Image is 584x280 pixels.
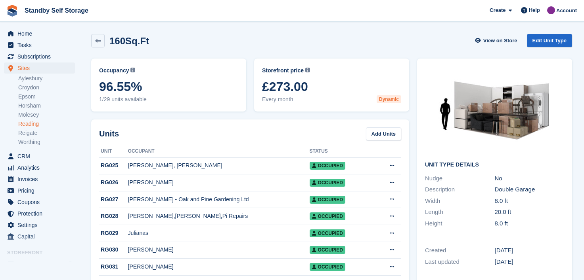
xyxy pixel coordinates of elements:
[18,102,75,110] a: Horsham
[305,68,310,72] img: icon-info-grey-7440780725fd019a000dd9b08b2336e03edf1995a4989e88bcd33f0948082b44.svg
[128,229,310,237] div: Julianas
[4,219,75,231] a: menu
[4,259,75,270] a: menu
[6,5,18,17] img: stora-icon-8386f47178a22dfd0bd8f6a31ec36ba5ce8667c1dd55bd0f319d3a0aa187defe.svg
[4,40,75,51] a: menu
[128,161,310,170] div: [PERSON_NAME], [PERSON_NAME]
[556,7,577,15] span: Account
[377,95,401,103] div: Dynamic
[310,162,345,170] span: Occupied
[425,208,495,217] div: Length
[17,208,65,219] span: Protection
[18,93,75,100] a: Epsom
[425,197,495,206] div: Width
[21,4,92,17] a: Standby Self Storage
[128,212,310,220] div: [PERSON_NAME],[PERSON_NAME],Pi Repairs
[17,259,65,270] span: Booking Portal
[495,208,565,217] div: 20.0 ft
[99,145,128,158] th: Unit
[425,185,495,194] div: Description
[425,174,495,183] div: Nudge
[495,197,565,206] div: 8.0 ft
[4,162,75,173] a: menu
[547,6,555,14] img: Sue Ford
[17,62,65,74] span: Sites
[310,229,345,237] span: Occupied
[4,231,75,242] a: menu
[99,95,238,104] span: 1/29 units available
[474,34,521,47] a: View on Store
[529,6,540,14] span: Help
[425,246,495,255] div: Created
[99,229,128,237] div: RG029
[17,197,65,208] span: Coupons
[128,246,310,254] div: [PERSON_NAME]
[495,174,565,183] div: No
[527,34,572,47] a: Edit Unit Type
[425,219,495,228] div: Height
[18,75,75,82] a: Aylesbury
[18,84,75,91] a: Croydon
[483,37,517,45] span: View on Store
[4,51,75,62] a: menu
[128,263,310,271] div: [PERSON_NAME]
[99,128,119,140] h2: Units
[4,208,75,219] a: menu
[99,246,128,254] div: RG030
[262,79,401,94] span: £273.00
[17,162,65,173] span: Analytics
[99,195,128,204] div: RG027
[130,68,135,72] img: icon-info-grey-7440780725fd019a000dd9b08b2336e03edf1995a4989e88bcd33f0948082b44.svg
[18,138,75,146] a: Worthing
[310,246,345,254] span: Occupied
[4,151,75,162] a: menu
[109,36,149,46] h2: 160Sq.Ft
[490,6,505,14] span: Create
[262,95,401,104] span: Every month
[310,196,345,204] span: Occupied
[99,178,128,187] div: RG026
[99,263,128,271] div: RG031
[65,259,75,269] a: Preview store
[7,249,79,257] span: Storefront
[495,246,565,255] div: [DATE]
[17,40,65,51] span: Tasks
[425,162,564,168] h2: Unit Type details
[425,257,495,267] div: Last updated
[310,263,345,271] span: Occupied
[17,231,65,242] span: Capital
[262,66,304,75] span: Storefront price
[17,185,65,196] span: Pricing
[99,212,128,220] div: RG028
[310,212,345,220] span: Occupied
[435,66,554,155] img: 150-sqft-unit.jpg
[99,66,129,75] span: Occupancy
[495,219,565,228] div: 8.0 ft
[4,28,75,39] a: menu
[18,120,75,128] a: Reading
[310,179,345,187] span: Occupied
[17,28,65,39] span: Home
[495,185,565,194] div: Double Garage
[17,219,65,231] span: Settings
[4,185,75,196] a: menu
[99,79,238,94] span: 96.55%
[495,257,565,267] div: [DATE]
[18,129,75,137] a: Reigate
[99,161,128,170] div: RG025
[128,178,310,187] div: [PERSON_NAME]
[17,51,65,62] span: Subscriptions
[18,111,75,119] a: Molesey
[128,145,310,158] th: Occupant
[17,174,65,185] span: Invoices
[128,195,310,204] div: [PERSON_NAME] - Oak and Pine Gardening Ltd
[366,127,401,140] a: Add Units
[310,145,376,158] th: Status
[4,62,75,74] a: menu
[4,174,75,185] a: menu
[4,197,75,208] a: menu
[17,151,65,162] span: CRM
